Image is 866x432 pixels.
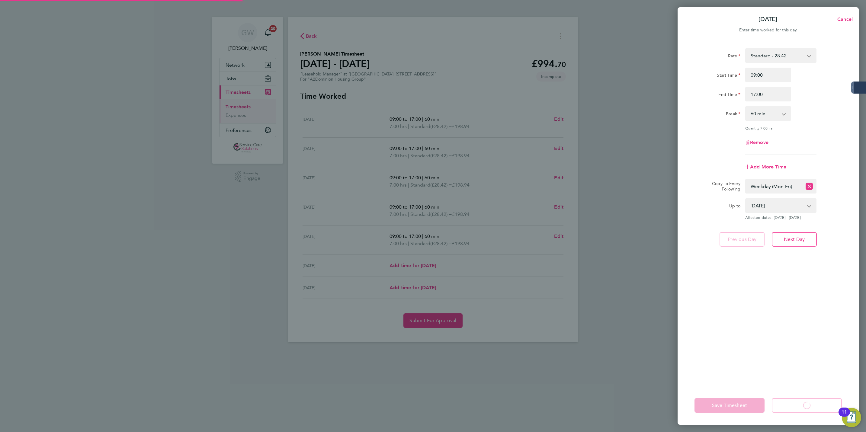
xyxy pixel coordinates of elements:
[726,111,740,118] label: Break
[806,180,813,193] button: Reset selection
[772,232,817,247] button: Next Day
[760,126,768,130] span: 7.00
[745,165,786,169] button: Add More Time
[745,68,791,82] input: E.g. 08:00
[750,164,786,170] span: Add More Time
[784,236,805,242] span: Next Day
[842,412,847,420] div: 11
[717,72,740,80] label: Start Time
[678,27,859,34] div: Enter time worked for this day.
[745,87,791,101] input: E.g. 18:00
[836,16,853,22] span: Cancel
[842,408,861,427] button: Open Resource Center, 11 new notifications
[729,203,740,210] label: Up to
[728,53,740,60] label: Rate
[745,140,768,145] button: Remove
[745,215,816,220] span: Affected dates: [DATE] - [DATE]
[759,15,777,24] p: [DATE]
[718,92,740,99] label: End Time
[707,181,740,192] label: Copy To Every Following
[750,139,768,145] span: Remove
[828,13,859,25] button: Cancel
[745,126,816,130] div: Quantity: hrs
